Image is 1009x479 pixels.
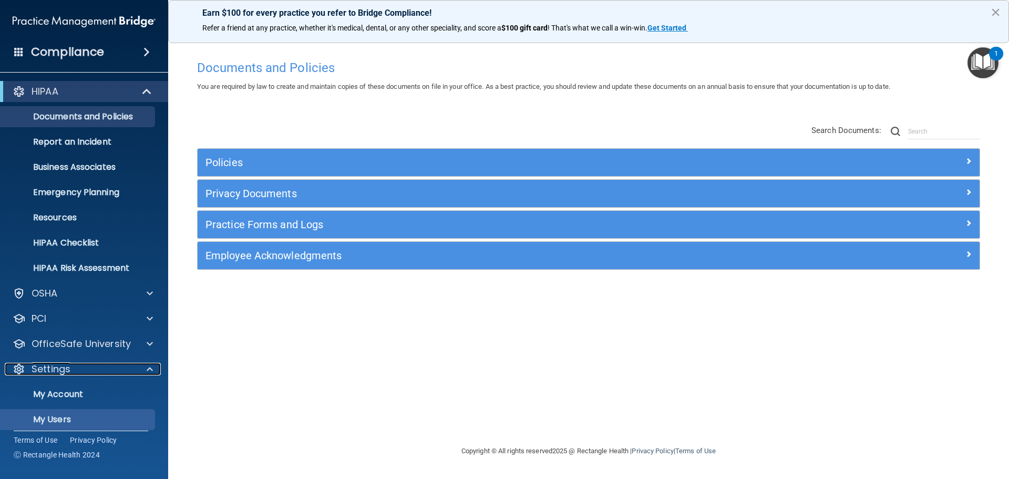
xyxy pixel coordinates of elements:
[13,363,153,375] a: Settings
[14,435,57,445] a: Terms of Use
[205,188,776,199] h5: Privacy Documents
[13,287,153,300] a: OSHA
[205,250,776,261] h5: Employee Acknowledgments
[548,24,647,32] span: ! That's what we call a win-win.
[202,24,501,32] span: Refer a friend at any practice, whether it's medical, dental, or any other speciality, and score a
[647,24,686,32] strong: Get Started
[632,447,673,455] a: Privacy Policy
[7,212,150,223] p: Resources
[205,154,972,171] a: Policies
[14,450,100,460] span: Ⓒ Rectangle Health 2024
[205,157,776,168] h5: Policies
[501,24,548,32] strong: $100 gift card
[811,126,881,135] span: Search Documents:
[70,435,117,445] a: Privacy Policy
[205,185,972,202] a: Privacy Documents
[994,54,998,67] div: 1
[908,124,980,139] input: Search
[397,434,780,468] div: Copyright © All rights reserved 2025 @ Rectangle Health | |
[967,47,998,78] button: Open Resource Center, 1 new notification
[7,414,150,425] p: My Users
[991,4,1001,21] button: Close
[205,219,776,230] h5: Practice Forms and Logs
[13,338,153,350] a: OfficeSafe University
[32,363,70,375] p: Settings
[32,312,46,325] p: PCI
[32,287,58,300] p: OSHA
[7,238,150,248] p: HIPAA Checklist
[827,404,996,446] iframe: Drift Widget Chat Controller
[205,216,972,233] a: Practice Forms and Logs
[7,187,150,198] p: Emergency Planning
[32,85,58,98] p: HIPAA
[197,61,980,75] h4: Documents and Policies
[7,137,150,147] p: Report an Incident
[647,24,688,32] a: Get Started
[32,338,131,350] p: OfficeSafe University
[13,11,156,32] img: PMB logo
[7,111,150,122] p: Documents and Policies
[7,389,150,400] p: My Account
[202,8,975,18] p: Earn $100 for every practice you refer to Bridge Compliance!
[13,85,152,98] a: HIPAA
[31,45,104,59] h4: Compliance
[7,263,150,273] p: HIPAA Risk Assessment
[891,127,900,136] img: ic-search.3b580494.png
[13,312,153,325] a: PCI
[675,447,716,455] a: Terms of Use
[7,162,150,172] p: Business Associates
[197,83,890,90] span: You are required by law to create and maintain copies of these documents on file in your office. ...
[205,247,972,264] a: Employee Acknowledgments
